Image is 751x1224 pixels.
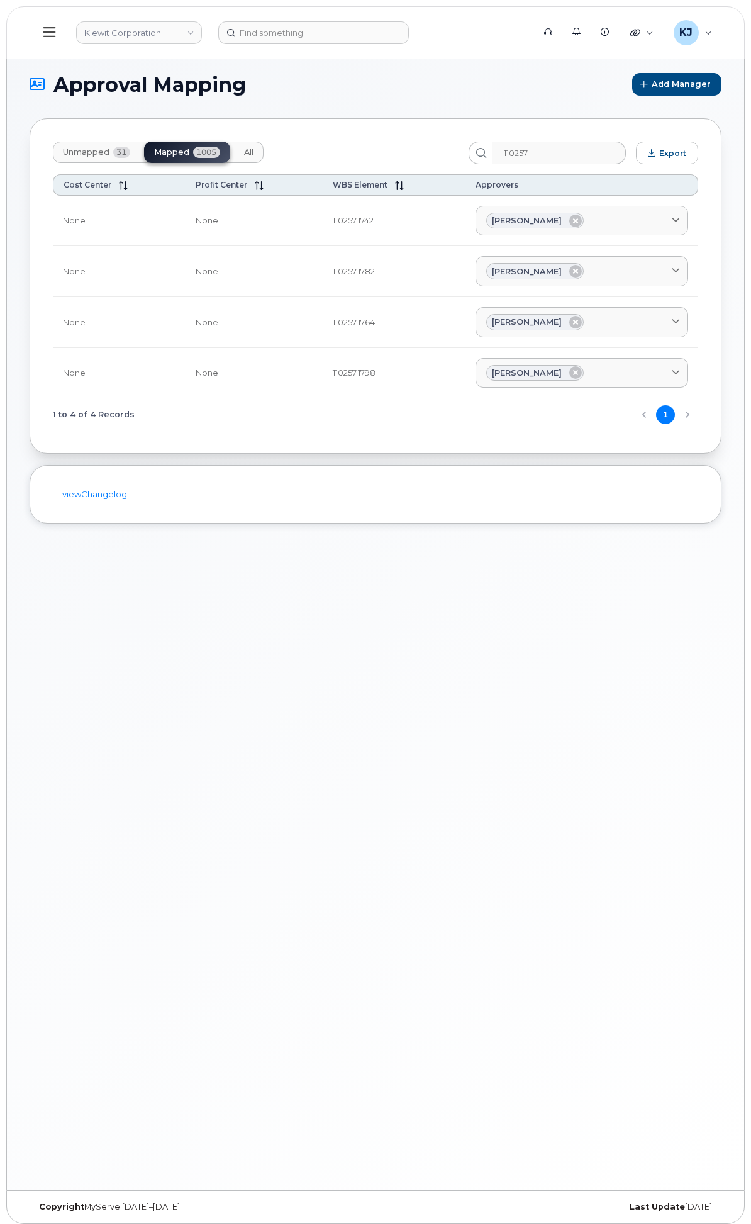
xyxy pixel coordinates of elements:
[492,215,562,227] span: [PERSON_NAME]
[492,142,626,164] input: Search...
[323,348,465,399] td: 110257.1798
[30,1202,375,1212] div: MyServe [DATE]–[DATE]
[492,316,562,328] span: [PERSON_NAME]
[636,142,698,164] button: Export
[492,367,562,379] span: [PERSON_NAME]
[53,405,135,424] span: 1 to 4 of 4 Records
[113,147,130,158] span: 31
[652,78,711,90] span: Add Manager
[492,266,562,278] span: [PERSON_NAME]
[244,147,253,157] span: All
[53,348,186,399] td: None
[630,1202,685,1211] strong: Last Update
[64,180,111,189] span: Cost Center
[53,196,186,247] td: None
[476,307,688,337] a: [PERSON_NAME]
[333,180,387,189] span: WBS Element
[632,73,721,96] button: Add Manager
[323,297,465,348] td: 110257.1764
[375,1202,721,1212] div: [DATE]
[53,246,186,297] td: None
[476,358,688,388] a: [PERSON_NAME]
[63,147,109,157] span: Unmapped
[696,1169,742,1215] iframe: Messenger Launcher
[659,149,686,158] span: Export
[656,405,675,424] button: Page 1
[186,297,323,348] td: None
[476,180,518,189] span: Approvers
[323,196,465,247] td: 110257.1742
[186,196,323,247] td: None
[476,256,688,286] a: [PERSON_NAME]
[323,246,465,297] td: 110257.1782
[196,180,247,189] span: Profit Center
[476,206,688,236] a: [PERSON_NAME]
[53,74,246,96] span: Approval Mapping
[186,246,323,297] td: None
[53,297,186,348] td: None
[39,1202,84,1211] strong: Copyright
[62,489,127,499] a: viewChangelog
[186,348,323,399] td: None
